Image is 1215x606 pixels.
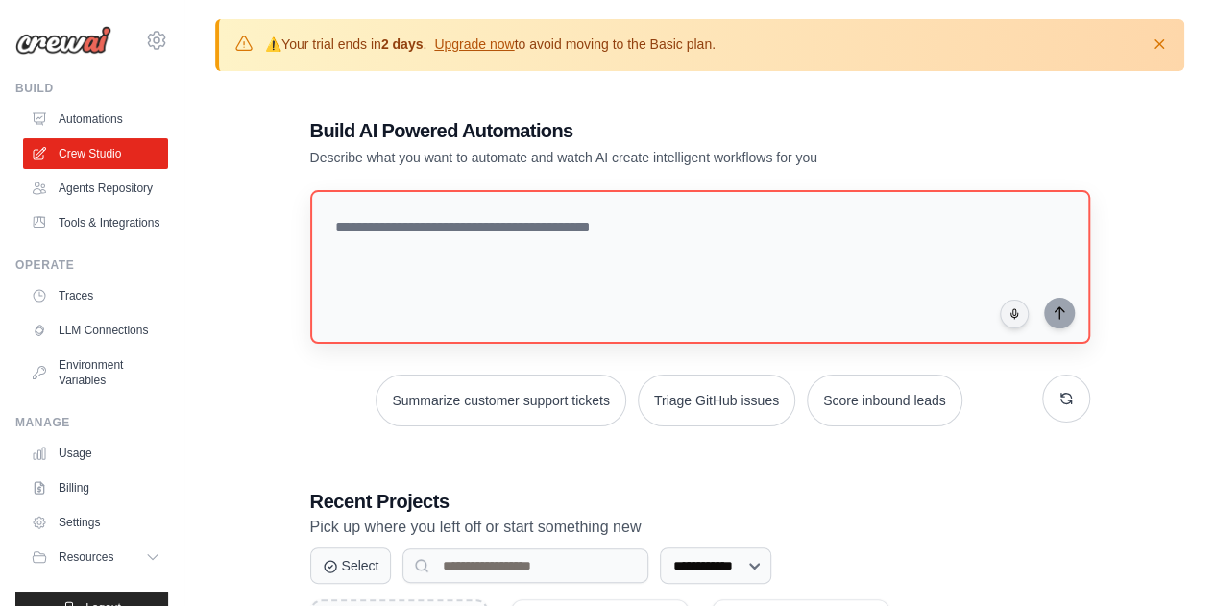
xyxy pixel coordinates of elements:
[23,104,168,134] a: Automations
[15,257,168,273] div: Operate
[23,350,168,396] a: Environment Variables
[807,375,962,426] button: Score inbound leads
[265,36,281,52] strong: ⚠️
[23,438,168,469] a: Usage
[23,280,168,311] a: Traces
[15,415,168,430] div: Manage
[434,36,514,52] a: Upgrade now
[310,515,1090,540] p: Pick up where you left off or start something new
[23,138,168,169] a: Crew Studio
[1042,375,1090,423] button: Get new suggestions
[638,375,795,426] button: Triage GitHub issues
[310,488,1090,515] h3: Recent Projects
[23,173,168,204] a: Agents Repository
[15,26,111,55] img: Logo
[59,549,113,565] span: Resources
[23,507,168,538] a: Settings
[1000,300,1029,328] button: Click to speak your automation idea
[310,547,392,584] button: Select
[15,81,168,96] div: Build
[23,207,168,238] a: Tools & Integrations
[23,473,168,503] a: Billing
[23,315,168,346] a: LLM Connections
[23,542,168,572] button: Resources
[381,36,424,52] strong: 2 days
[310,117,956,144] h1: Build AI Powered Automations
[310,148,956,167] p: Describe what you want to automate and watch AI create intelligent workflows for you
[376,375,625,426] button: Summarize customer support tickets
[265,35,716,54] p: Your trial ends in . to avoid moving to the Basic plan.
